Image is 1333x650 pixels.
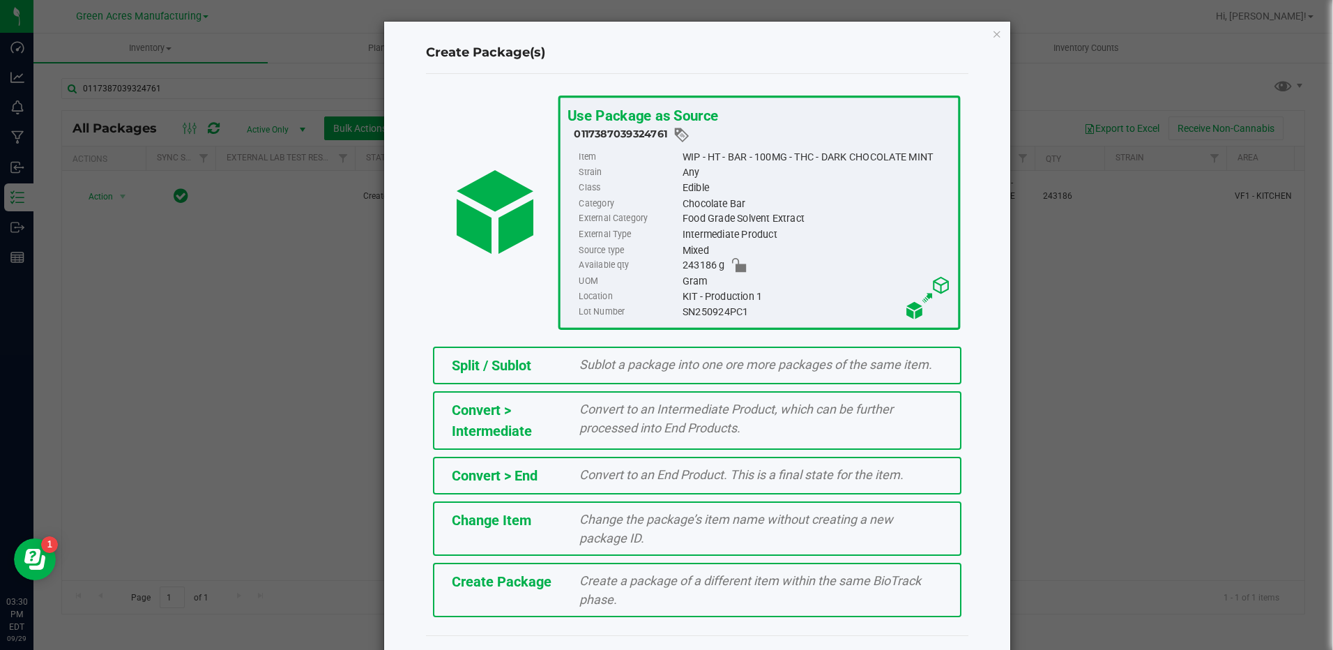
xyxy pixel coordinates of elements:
label: Location [579,289,679,304]
label: Item [579,149,679,165]
h4: Create Package(s) [426,44,968,62]
span: Convert to an Intermediate Product, which can be further processed into End Products. [579,402,893,435]
iframe: Resource center [14,538,56,580]
div: Chocolate Bar [682,196,950,211]
div: 0117387039324761 [574,126,951,144]
span: Convert to an End Product. This is a final state for the item. [579,467,904,482]
span: Change the package’s item name without creating a new package ID. [579,512,893,545]
iframe: Resource center unread badge [41,536,58,553]
div: Intermediate Product [682,227,950,242]
span: Create a package of a different item within the same BioTrack phase. [579,573,921,607]
div: KIT - Production 1 [682,289,950,304]
span: Split / Sublot [452,357,531,374]
span: Change Item [452,512,531,529]
div: SN250924PC1 [682,304,950,319]
label: External Category [579,211,679,227]
label: Available qty [579,258,679,273]
label: Source type [579,243,679,258]
label: Strain [579,165,679,180]
span: Use Package as Source [567,107,717,124]
div: Food Grade Solvent Extract [682,211,950,227]
span: 243186 g [682,258,724,273]
span: Create Package [452,573,551,590]
div: Mixed [682,243,950,258]
div: Gram [682,273,950,289]
label: Category [579,196,679,211]
label: Class [579,181,679,196]
div: Edible [682,181,950,196]
label: UOM [579,273,679,289]
label: Lot Number [579,304,679,319]
span: Sublot a package into one ore more packages of the same item. [579,357,932,372]
span: Convert > Intermediate [452,402,532,439]
div: WIP - HT - BAR - 100MG - THC - DARK CHOCOLATE MINT [682,149,950,165]
span: Convert > End [452,467,538,484]
div: Any [682,165,950,180]
label: External Type [579,227,679,242]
